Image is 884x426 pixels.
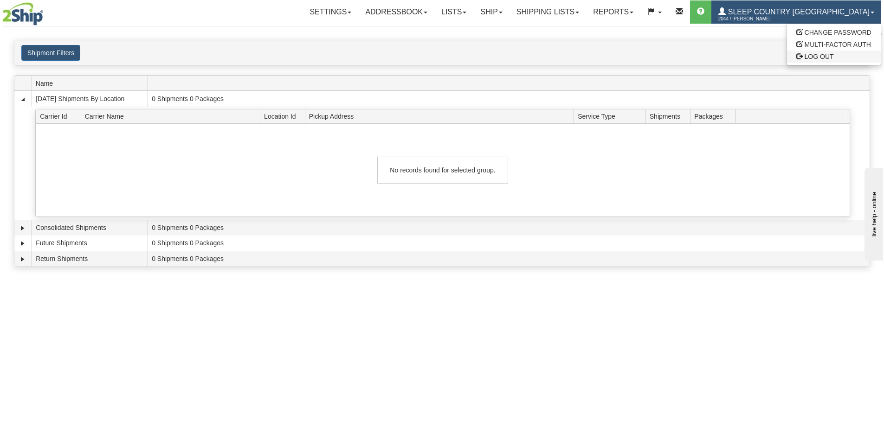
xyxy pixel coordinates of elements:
[787,26,881,38] a: CHANGE PASSWORD
[787,38,881,51] a: MULTI-FACTOR AUTH
[726,8,870,16] span: Sleep Country [GEOGRAPHIC_DATA]
[358,0,434,24] a: Addressbook
[148,251,870,267] td: 0 Shipments 0 Packages
[85,109,260,123] span: Carrier Name
[650,109,690,123] span: Shipments
[805,53,834,60] span: LOG OUT
[18,239,27,248] a: Expand
[32,91,148,107] td: [DATE] Shipments By Location
[32,220,148,235] td: Consolidated Shipments
[32,251,148,267] td: Return Shipments
[805,41,871,48] span: MULTI-FACTOR AUTH
[473,0,509,24] a: Ship
[148,91,870,107] td: 0 Shipments 0 Packages
[787,51,881,63] a: LOG OUT
[148,220,870,235] td: 0 Shipments 0 Packages
[18,254,27,264] a: Expand
[36,76,148,90] span: Name
[805,29,871,36] span: CHANGE PASSWORD
[863,165,883,260] iframe: chat widget
[18,95,27,104] a: Collapse
[148,235,870,251] td: 0 Shipments 0 Packages
[303,0,358,24] a: Settings
[309,109,574,123] span: Pickup Address
[18,223,27,233] a: Expand
[586,0,640,24] a: Reports
[711,0,881,24] a: Sleep Country [GEOGRAPHIC_DATA] 2044 / [PERSON_NAME]
[21,45,80,61] button: Shipment Filters
[377,157,508,184] div: No records found for selected group.
[694,109,735,123] span: Packages
[7,8,86,15] div: live help - online
[40,109,81,123] span: Carrier Id
[510,0,586,24] a: Shipping lists
[2,2,43,25] img: logo2044.jpg
[434,0,473,24] a: Lists
[32,235,148,251] td: Future Shipments
[264,109,305,123] span: Location Id
[578,109,645,123] span: Service Type
[718,14,788,24] span: 2044 / [PERSON_NAME]
[2,32,882,39] div: Support: 1 - 855 - 55 - 2SHIP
